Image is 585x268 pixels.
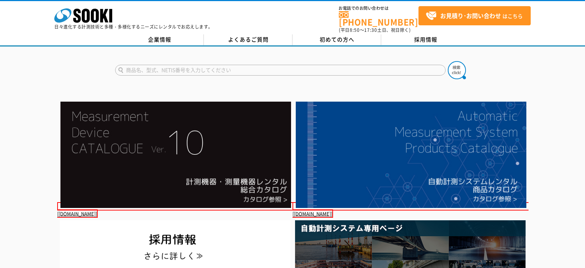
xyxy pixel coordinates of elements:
img: btn_search.png [448,61,466,79]
span: sooki.icata.net [57,210,97,217]
span: 17:30 [364,27,377,33]
span: 初めての方へ [320,35,354,43]
a: お見積り･お問い合わせはこちら [418,6,531,25]
a: よくあるご質問 [204,34,292,45]
a: 企業情報 [115,34,204,45]
a: [PHONE_NUMBER] [339,11,418,26]
strong: お見積り･お問い合わせ [440,11,501,20]
a: [[DOMAIN_NAME]] [292,202,529,218]
input: 商品名、型式、NETIS番号を入力してください [115,65,446,76]
p: 日々進化する計測技術と多種・多様化するニーズにレンタルでお応えします。 [54,25,213,29]
img: Catalog Ver10 [60,102,291,208]
span: はこちら [426,10,523,21]
span: お電話でのお問い合わせは [339,6,418,10]
span: (平日 ～ 土日、祝日除く) [339,27,411,33]
span: 8:50 [350,27,360,33]
img: 自動計測システムカタログ [296,102,526,208]
a: [[DOMAIN_NAME]] [57,202,293,218]
a: 採用情報 [381,34,470,45]
a: 初めての方へ [292,34,381,45]
span: sooki.icata.net [292,210,332,217]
